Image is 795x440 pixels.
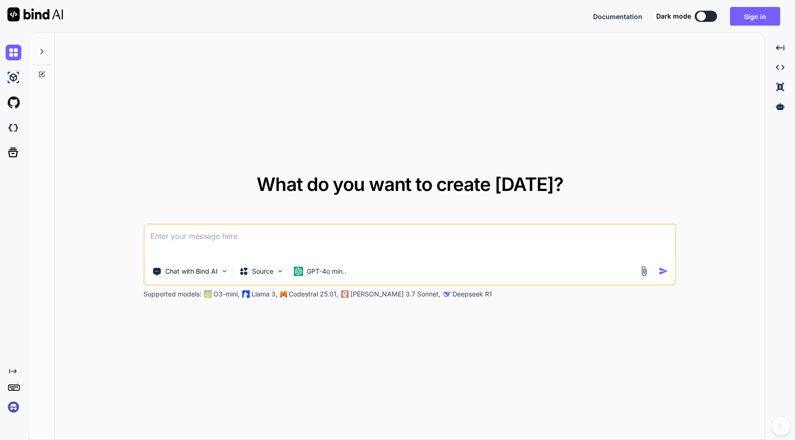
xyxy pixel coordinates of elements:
[257,173,563,196] span: What do you want to create [DATE]?
[656,12,691,21] span: Dark mode
[252,289,278,299] p: Llama 3,
[242,290,250,298] img: Llama2
[143,289,201,299] p: Supported models:
[6,399,21,415] img: signin
[350,289,440,299] p: [PERSON_NAME] 3.7 Sonnet,
[452,289,492,299] p: Deepseek R1
[341,290,349,298] img: claude
[639,266,649,276] img: attachment
[6,95,21,111] img: githubLight
[730,7,780,26] button: Sign in
[6,45,21,60] img: chat
[294,267,303,276] img: GPT-4o mini
[593,12,642,21] button: Documentation
[7,7,63,21] img: Bind AI
[443,290,451,298] img: claude
[252,267,273,276] p: Source
[307,267,346,276] p: GPT-4o min..
[165,267,218,276] p: Chat with Bind AI
[276,267,284,275] img: Pick Models
[6,120,21,136] img: darkCloudIdeIcon
[659,266,668,276] img: icon
[220,267,228,275] img: Pick Tools
[6,70,21,85] img: ai-studio
[280,291,287,297] img: Mistral-AI
[289,289,338,299] p: Codestral 25.01,
[593,13,642,20] span: Documentation
[213,289,239,299] p: O3-mini,
[204,290,212,298] img: GPT-4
